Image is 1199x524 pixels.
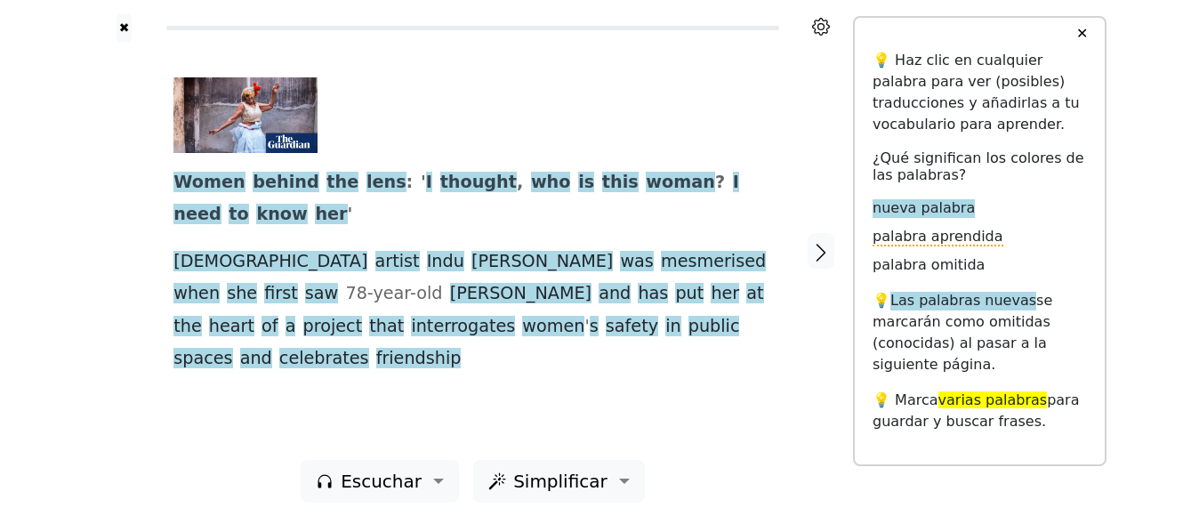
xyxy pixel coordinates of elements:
[209,316,254,338] span: heart
[173,283,220,305] span: when
[1066,18,1098,50] button: ✕
[173,251,367,273] span: [DEMOGRAPHIC_DATA]
[326,172,358,194] span: the
[173,316,202,338] span: the
[590,316,599,338] span: s
[253,172,318,194] span: behind
[373,283,442,305] span: year-old
[602,172,639,194] span: this
[421,172,426,194] span: '
[117,14,132,42] button: ✖
[733,172,739,194] span: I
[873,290,1087,375] p: 💡 se marcarán como omitidas (conocidas) al pasar a la siguiente página.
[427,251,464,273] span: Indu
[675,283,704,305] span: put
[873,228,1003,246] span: palabra aprendida
[256,204,307,226] span: know
[341,468,422,495] span: Escuchar
[517,172,523,194] span: ,
[173,348,232,370] span: spaces
[366,172,406,194] span: lens
[661,251,766,273] span: mesmerised
[305,283,338,305] span: saw
[315,204,347,226] span: her
[348,204,353,226] span: '
[426,172,432,194] span: I
[638,283,668,305] span: has
[375,251,420,273] span: artist
[173,77,318,153] img: 3648.jpg
[229,204,248,226] span: to
[345,283,373,305] span: 78-
[890,292,1036,310] span: Las palabras nuevas
[938,391,1048,408] span: varias palabras
[606,316,658,338] span: safety
[440,172,517,194] span: thought
[376,348,462,370] span: friendship
[473,460,645,503] button: Simplificar
[715,172,725,194] span: ?
[411,316,515,338] span: interrogates
[873,50,1087,135] p: 💡 Haz clic en cualquier palabra para ver (posibles) traducciones y añadirlas a tu vocabulario par...
[688,316,740,338] span: public
[599,283,631,305] span: and
[303,316,363,338] span: project
[531,172,571,194] span: who
[286,316,296,338] span: a
[578,172,594,194] span: is
[406,172,414,194] span: :
[471,251,613,273] span: [PERSON_NAME]
[522,316,584,338] span: women
[513,468,608,495] span: Simplificar
[301,460,459,503] button: Escuchar
[262,316,278,338] span: of
[369,316,404,338] span: that
[711,283,739,305] span: her
[279,348,369,370] span: celebrates
[873,199,975,218] span: nueva palabra
[620,251,653,273] span: was
[240,348,272,370] span: and
[264,283,298,305] span: first
[173,204,221,226] span: need
[227,283,257,305] span: she
[584,316,589,338] span: '
[450,283,591,305] span: [PERSON_NAME]
[873,390,1087,432] p: 💡 Marca para guardar y buscar frases.
[873,256,985,275] span: palabra omitida
[173,172,245,194] span: Women
[665,316,681,338] span: in
[873,149,1087,183] h6: ¿Qué significan los colores de las palabras?
[746,283,763,305] span: at
[646,172,715,194] span: woman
